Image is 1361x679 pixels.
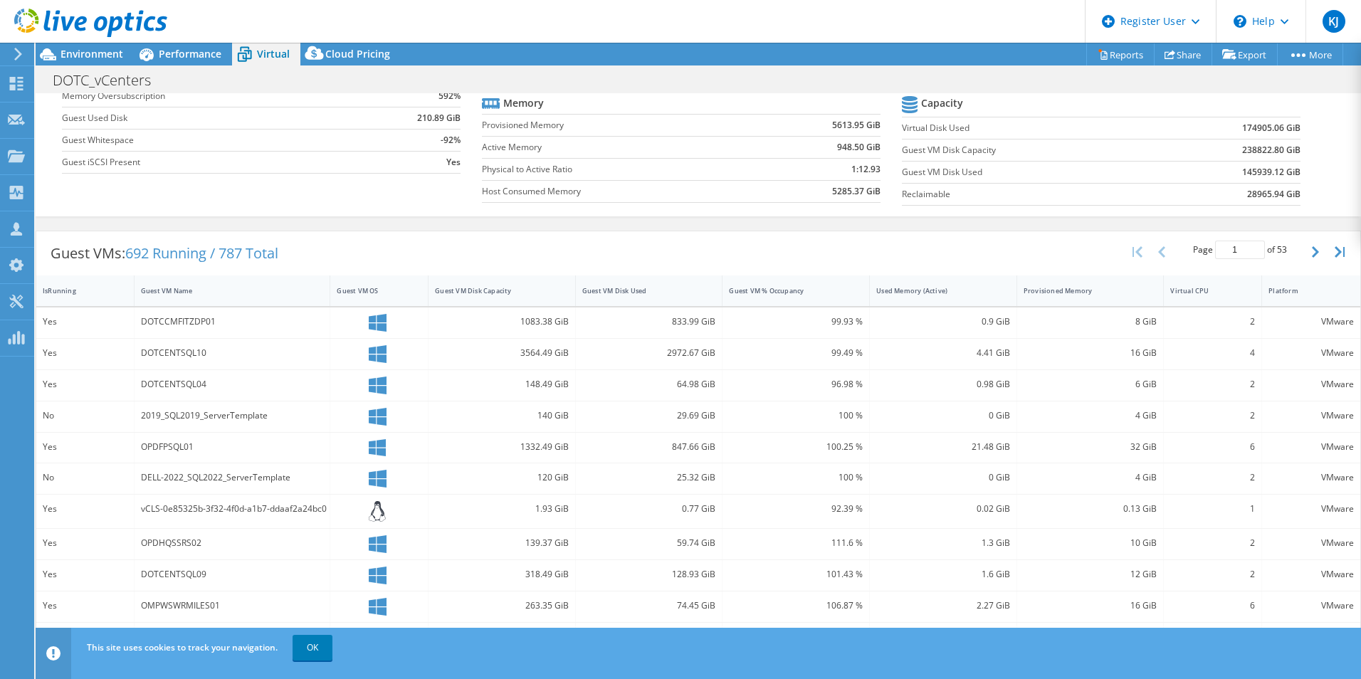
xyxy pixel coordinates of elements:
[1323,10,1345,33] span: KJ
[1024,598,1157,614] div: 16 GiB
[1268,535,1354,551] div: VMware
[876,286,993,295] div: Used Memory (Active)
[141,377,324,392] div: DOTCENTSQL04
[876,345,1010,361] div: 4.41 GiB
[837,140,881,154] b: 948.50 GiB
[1268,501,1354,517] div: VMware
[141,408,324,423] div: 2019_SQL2019_ServerTemplate
[1268,286,1337,295] div: Platform
[141,470,324,485] div: DELL-2022_SQL2022_ServerTemplate
[435,439,569,455] div: 1332.49 GiB
[902,121,1155,135] label: Virtual Disk Used
[921,96,963,110] b: Capacity
[43,314,127,330] div: Yes
[36,231,293,275] div: Guest VMs:
[832,184,881,199] b: 5285.37 GiB
[1154,43,1212,65] a: Share
[43,286,110,295] div: IsRunning
[159,47,221,60] span: Performance
[141,439,324,455] div: OPDFPSQL01
[435,314,569,330] div: 1083.38 GiB
[1215,241,1265,259] input: jump to page
[417,111,461,125] b: 210.89 GiB
[1193,241,1287,259] span: Page of
[1268,439,1354,455] div: VMware
[582,598,716,614] div: 74.45 GiB
[141,501,324,517] div: vCLS-0e85325b-3f32-4f0d-a1b7-ddaaf2a24bc0
[876,377,1010,392] div: 0.98 GiB
[729,470,863,485] div: 100 %
[902,187,1155,201] label: Reclaimable
[141,598,324,614] div: OMPWSWRMILES01
[1268,314,1354,330] div: VMware
[1242,121,1300,135] b: 174905.06 GiB
[1170,598,1255,614] div: 6
[1212,43,1278,65] a: Export
[1170,535,1255,551] div: 2
[1242,165,1300,179] b: 145939.12 GiB
[482,140,755,154] label: Active Memory
[446,155,461,169] b: Yes
[435,345,569,361] div: 3564.49 GiB
[62,111,365,125] label: Guest Used Disk
[141,535,324,551] div: OPDHQSSRS02
[1024,470,1157,485] div: 4 GiB
[43,535,127,551] div: Yes
[43,345,127,361] div: Yes
[876,470,1010,485] div: 0 GiB
[729,439,863,455] div: 100.25 %
[582,345,716,361] div: 2972.67 GiB
[902,165,1155,179] label: Guest VM Disk Used
[729,345,863,361] div: 99.49 %
[62,133,365,147] label: Guest Whitespace
[1170,408,1255,423] div: 2
[43,439,127,455] div: Yes
[1268,470,1354,485] div: VMware
[582,286,699,295] div: Guest VM Disk Used
[1268,598,1354,614] div: VMware
[902,143,1155,157] label: Guest VM Disk Capacity
[1170,567,1255,582] div: 2
[1024,408,1157,423] div: 4 GiB
[441,133,461,147] b: -92%
[1268,345,1354,361] div: VMware
[1024,286,1140,295] div: Provisioned Memory
[729,286,846,295] div: Guest VM % Occupancy
[1024,314,1157,330] div: 8 GiB
[482,184,755,199] label: Host Consumed Memory
[729,598,863,614] div: 106.87 %
[435,470,569,485] div: 120 GiB
[503,96,544,110] b: Memory
[1170,314,1255,330] div: 2
[582,408,716,423] div: 29.69 GiB
[729,535,863,551] div: 111.6 %
[729,567,863,582] div: 101.43 %
[435,286,552,295] div: Guest VM Disk Capacity
[876,567,1010,582] div: 1.6 GiB
[43,501,127,517] div: Yes
[1247,187,1300,201] b: 28965.94 GiB
[1268,408,1354,423] div: VMware
[1277,243,1287,256] span: 53
[876,598,1010,614] div: 2.27 GiB
[729,501,863,517] div: 92.39 %
[851,162,881,177] b: 1:12.93
[729,314,863,330] div: 99.93 %
[1170,501,1255,517] div: 1
[62,155,365,169] label: Guest iSCSI Present
[582,567,716,582] div: 128.93 GiB
[1170,439,1255,455] div: 6
[61,47,123,60] span: Environment
[876,501,1010,517] div: 0.02 GiB
[1242,143,1300,157] b: 238822.80 GiB
[435,377,569,392] div: 148.49 GiB
[582,535,716,551] div: 59.74 GiB
[1170,286,1238,295] div: Virtual CPU
[438,89,461,103] b: 592%
[1024,501,1157,517] div: 0.13 GiB
[1234,15,1246,28] svg: \n
[125,243,278,263] span: 692 Running / 787 Total
[141,286,307,295] div: Guest VM Name
[43,377,127,392] div: Yes
[62,89,365,103] label: Memory Oversubscription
